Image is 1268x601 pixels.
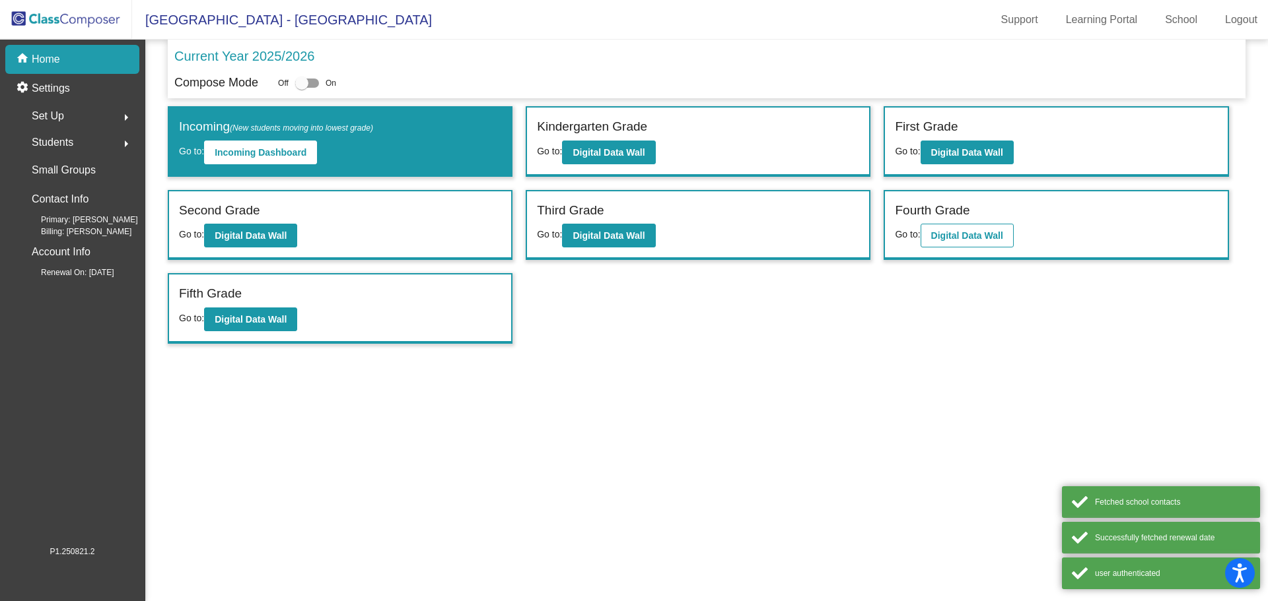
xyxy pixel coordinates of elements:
span: Go to: [179,146,204,156]
span: (New students moving into lowest grade) [230,123,373,133]
button: Digital Data Wall [204,307,297,331]
span: Renewal On: [DATE] [20,267,114,278]
span: Go to: [537,229,562,239]
span: Go to: [179,313,204,323]
span: Go to: [537,146,562,156]
mat-icon: arrow_right [118,136,134,152]
b: Digital Data Wall [215,230,287,241]
p: Account Info [32,243,90,261]
b: Incoming Dashboard [215,147,306,158]
span: Billing: [PERSON_NAME] [20,226,131,237]
button: Incoming Dashboard [204,141,317,164]
b: Digital Data Wall [215,314,287,325]
a: Learning Portal [1055,9,1148,30]
span: Go to: [895,146,920,156]
button: Digital Data Wall [562,141,655,164]
p: Current Year 2025/2026 [174,46,314,66]
p: Small Groups [32,161,96,179]
span: Set Up [32,107,64,125]
mat-icon: home [16,51,32,67]
div: user authenticated [1095,567,1250,579]
span: On [326,77,336,89]
span: Go to: [179,229,204,239]
b: Digital Data Wall [931,230,1003,241]
button: Digital Data Wall [562,224,655,247]
div: Successfully fetched renewal date [1095,532,1250,544]
label: Incoming [179,117,373,137]
label: Kindergarten Grade [537,117,647,137]
b: Digital Data Wall [931,147,1003,158]
p: Compose Mode [174,74,258,92]
b: Digital Data Wall [573,230,645,241]
b: Digital Data Wall [573,147,645,158]
button: Digital Data Wall [204,224,297,247]
label: Second Grade [179,201,260,220]
div: Fetched school contacts [1095,496,1250,508]
p: Settings [32,80,70,96]
span: Off [278,77,289,89]
a: Support [991,9,1049,30]
span: Primary: [PERSON_NAME] [20,214,138,226]
mat-icon: arrow_right [118,110,134,125]
label: First Grade [895,117,958,137]
p: Contact Info [32,190,88,208]
label: Third Grade [537,201,604,220]
mat-icon: settings [16,80,32,96]
span: [GEOGRAPHIC_DATA] - [GEOGRAPHIC_DATA] [132,9,432,30]
button: Digital Data Wall [921,224,1014,247]
button: Digital Data Wall [921,141,1014,164]
label: Fourth Grade [895,201,969,220]
a: School [1154,9,1208,30]
span: Go to: [895,229,920,239]
label: Fifth Grade [179,284,242,303]
a: Logout [1215,9,1268,30]
p: Home [32,51,60,67]
span: Students [32,133,73,152]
